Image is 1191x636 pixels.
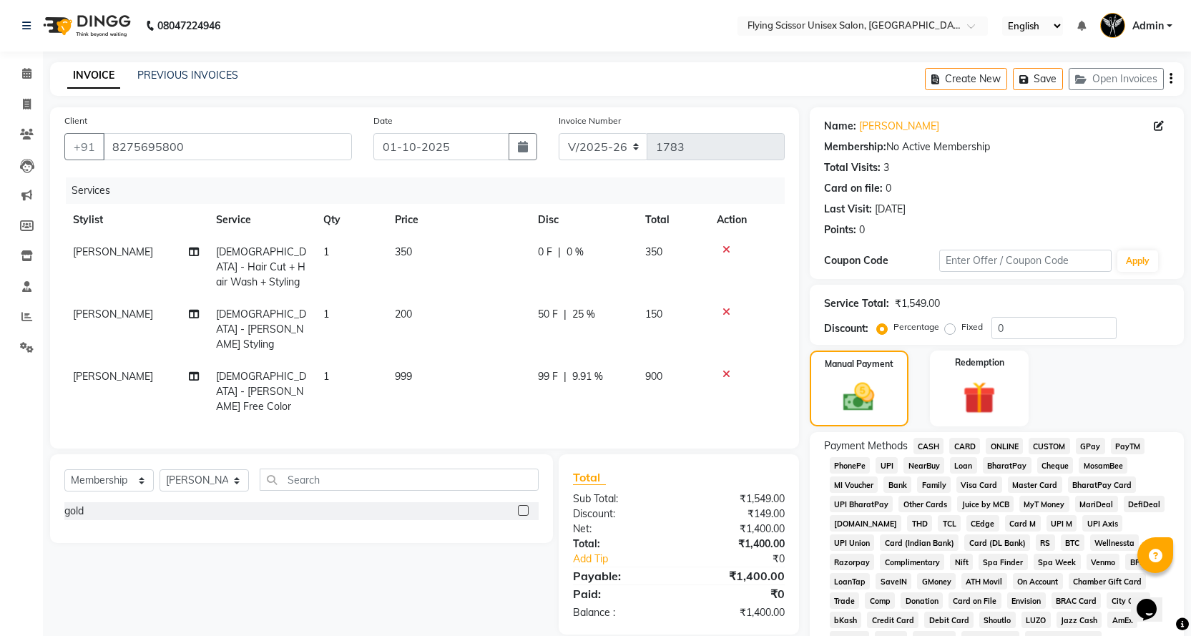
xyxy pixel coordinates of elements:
[562,522,679,537] div: Net:
[830,612,862,628] span: bKash
[1019,496,1069,512] span: MyT Money
[939,250,1112,272] input: Enter Offer / Coupon Code
[903,457,944,474] span: NearBuy
[961,573,1007,589] span: ATH Movil
[1008,476,1062,493] span: Master Card
[562,491,679,507] div: Sub Total:
[1132,19,1164,34] span: Admin
[73,370,153,383] span: [PERSON_NAME]
[983,457,1031,474] span: BharatPay
[883,160,889,175] div: 3
[564,369,567,384] span: |
[986,438,1023,454] span: ONLINE
[830,496,893,512] span: UPI BharatPay
[824,222,856,238] div: Points:
[558,245,561,260] span: |
[1047,515,1077,532] span: UPI M
[907,515,932,532] span: THD
[1007,592,1046,609] span: Envision
[925,68,1007,90] button: Create New
[1111,438,1145,454] span: PayTM
[938,515,961,532] span: TCL
[67,63,120,89] a: INVOICE
[1090,534,1139,551] span: Wellnessta
[708,204,785,236] th: Action
[1013,573,1063,589] span: On Account
[1013,68,1063,90] button: Save
[966,515,999,532] span: CEdge
[679,585,795,602] div: ₹0
[880,534,959,551] span: Card (Indian Bank)
[538,307,558,322] span: 50 F
[950,554,973,570] span: Nift
[979,554,1028,570] span: Spa Finder
[955,356,1004,369] label: Redemption
[913,438,944,454] span: CASH
[1082,515,1122,532] span: UPI Axis
[830,554,875,570] span: Razorpay
[216,245,306,288] span: [DEMOGRAPHIC_DATA] - Hair Cut + Hair Wash + Styling
[953,378,1006,418] img: _gift.svg
[895,296,940,311] div: ₹1,549.00
[1107,612,1137,628] span: AmEx
[645,308,662,321] span: 150
[830,592,860,609] span: Trade
[949,592,1001,609] span: Card on File
[1131,579,1177,622] iframe: chat widget
[1100,13,1125,38] img: Admin
[824,296,889,311] div: Service Total:
[824,253,939,268] div: Coupon Code
[1021,612,1051,628] span: LUZO
[216,308,306,351] span: [DEMOGRAPHIC_DATA] - [PERSON_NAME] Styling
[529,204,637,236] th: Disc
[961,321,983,333] label: Fixed
[830,457,871,474] span: PhonePe
[315,204,386,236] th: Qty
[564,307,567,322] span: |
[1061,534,1084,551] span: BTC
[562,605,679,620] div: Balance :
[833,379,884,415] img: _cash.svg
[1124,496,1165,512] span: DefiDeal
[64,204,207,236] th: Stylist
[562,585,679,602] div: Paid:
[572,307,595,322] span: 25 %
[824,321,868,336] div: Discount:
[859,222,865,238] div: 0
[64,504,84,519] div: gold
[73,245,153,258] span: [PERSON_NAME]
[830,573,871,589] span: LoanTap
[950,457,977,474] span: Loan
[824,160,881,175] div: Total Visits:
[323,370,329,383] span: 1
[924,612,974,628] span: Debit Card
[1036,534,1055,551] span: RS
[260,469,539,491] input: Search
[949,438,980,454] span: CARD
[137,69,238,82] a: PREVIOUS INVOICES
[1052,592,1102,609] span: BRAC Card
[64,114,87,127] label: Client
[876,573,911,589] span: SaveIN
[567,245,584,260] span: 0 %
[1069,573,1147,589] span: Chamber Gift Card
[917,573,956,589] span: GMoney
[157,6,220,46] b: 08047224946
[386,204,529,236] th: Price
[957,496,1014,512] span: Juice by MCB
[979,612,1016,628] span: Shoutlo
[865,592,895,609] span: Comp
[1087,554,1120,570] span: Venmo
[1034,554,1081,570] span: Spa Week
[573,470,606,485] span: Total
[901,592,943,609] span: Donation
[830,534,875,551] span: UPI Union
[637,204,708,236] th: Total
[562,567,679,584] div: Payable:
[1069,68,1164,90] button: Open Invoices
[859,119,939,134] a: [PERSON_NAME]
[562,537,679,552] div: Total:
[66,177,795,204] div: Services
[1076,438,1105,454] span: GPay
[883,476,911,493] span: Bank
